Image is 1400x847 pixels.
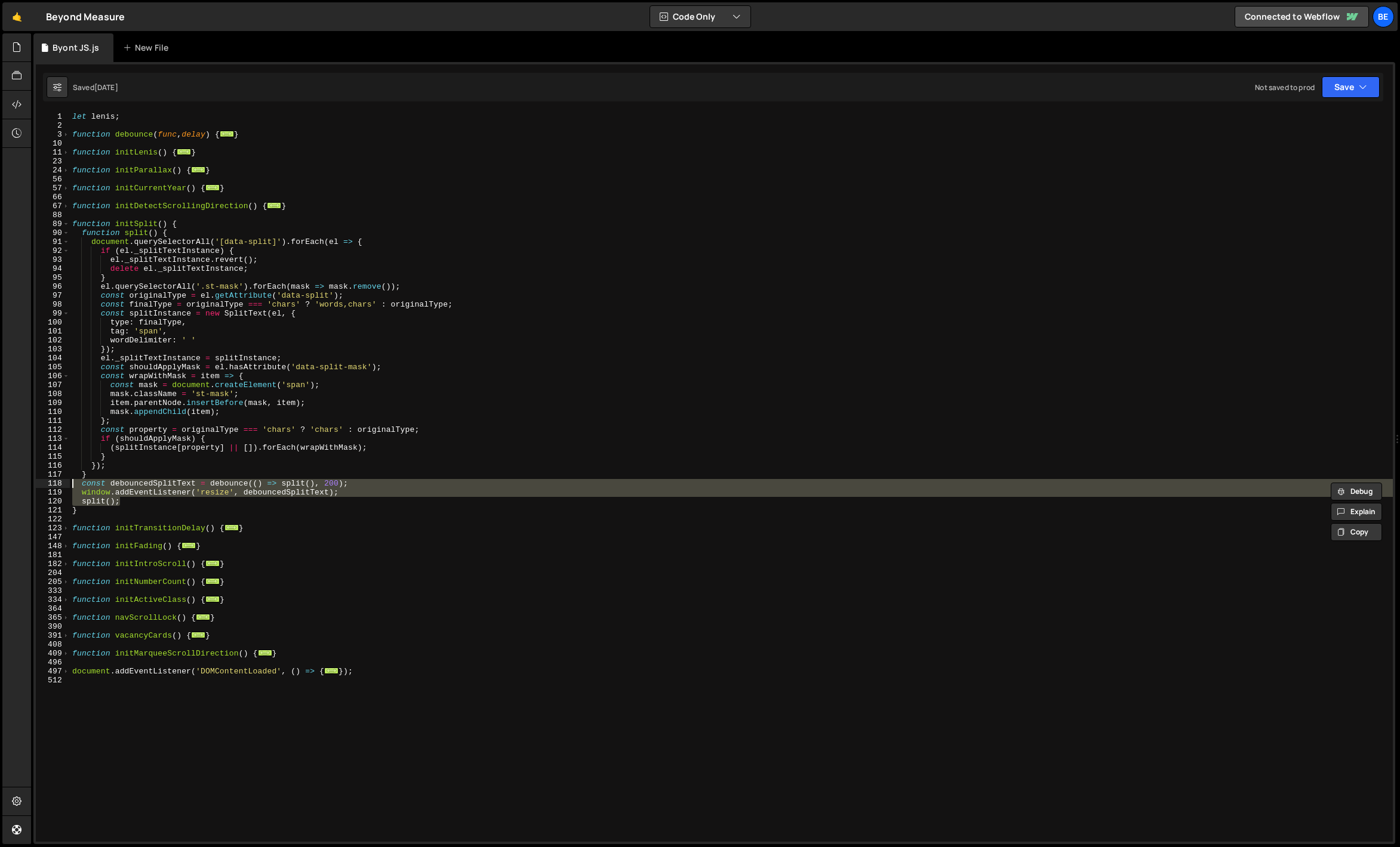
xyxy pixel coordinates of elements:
span: ... [181,542,196,549]
div: 116 [36,461,70,470]
span: ... [177,149,191,155]
div: 408 [36,640,70,649]
div: 123 [36,524,70,533]
a: Be [1373,6,1394,27]
div: 333 [36,586,70,595]
div: 512 [36,676,70,685]
span: ... [191,166,205,173]
span: ... [191,632,205,638]
div: 97 [36,291,70,300]
button: Code Only [650,6,750,27]
div: 120 [36,497,70,506]
div: 10 [36,139,70,148]
div: 365 [36,613,70,622]
div: 98 [36,300,70,309]
div: 101 [36,327,70,336]
div: 93 [36,255,70,264]
div: 89 [36,220,70,228]
span: ... [267,202,281,209]
span: ... [205,596,220,602]
div: 99 [36,309,70,318]
div: 90 [36,228,70,237]
div: Byont JS.js [53,42,99,54]
div: 108 [36,390,70,398]
span: ... [258,650,272,656]
div: 391 [36,631,70,640]
div: 106 [36,372,70,381]
div: 3 [36,130,70,139]
div: 114 [36,443,70,452]
a: Connected to Webflow [1235,6,1369,27]
div: 66 [36,193,70,202]
div: 95 [36,273,70,282]
div: 409 [36,649,70,658]
div: 113 [36,434,70,443]
div: 121 [36,506,70,515]
div: 107 [36,381,70,390]
button: Copy [1331,523,1382,541]
div: 92 [36,246,70,255]
div: 497 [36,667,70,676]
span: ... [324,667,339,674]
div: 112 [36,425,70,434]
div: 110 [36,407,70,416]
div: 94 [36,264,70,273]
a: 🤙 [2,2,32,31]
div: 56 [36,175,70,184]
div: 1 [36,112,70,121]
div: 148 [36,542,70,551]
div: Not saved to prod [1255,82,1315,92]
div: 67 [36,202,70,211]
div: 204 [36,568,70,577]
div: 57 [36,184,70,193]
div: 111 [36,416,70,425]
div: 100 [36,318,70,327]
div: Saved [73,82,118,92]
div: 182 [36,559,70,568]
button: Explain [1331,503,1382,521]
div: Beyond Measure [46,10,125,24]
div: 2 [36,121,70,130]
div: 181 [36,551,70,559]
span: ... [205,184,220,191]
span: ... [196,614,210,620]
div: 104 [36,354,70,363]
div: 364 [36,604,70,613]
div: 96 [36,282,70,291]
div: 390 [36,622,70,631]
div: 147 [36,533,70,542]
div: 119 [36,488,70,497]
div: 103 [36,345,70,354]
div: 109 [36,398,70,407]
button: Save [1322,76,1380,98]
div: 115 [36,452,70,461]
div: 88 [36,211,70,220]
span: ... [205,578,220,585]
div: 118 [36,479,70,488]
span: ... [205,560,220,567]
div: New File [123,42,173,54]
div: 205 [36,577,70,586]
div: 122 [36,515,70,524]
div: 334 [36,595,70,604]
div: 24 [36,166,70,175]
div: 496 [36,658,70,667]
div: 117 [36,470,70,479]
div: 23 [36,157,70,166]
span: ... [224,524,239,531]
div: 11 [36,148,70,157]
div: 91 [36,237,70,246]
button: Debug [1331,483,1382,500]
div: 105 [36,363,70,372]
div: [DATE] [94,82,118,92]
div: 102 [36,336,70,345]
span: ... [220,131,234,137]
